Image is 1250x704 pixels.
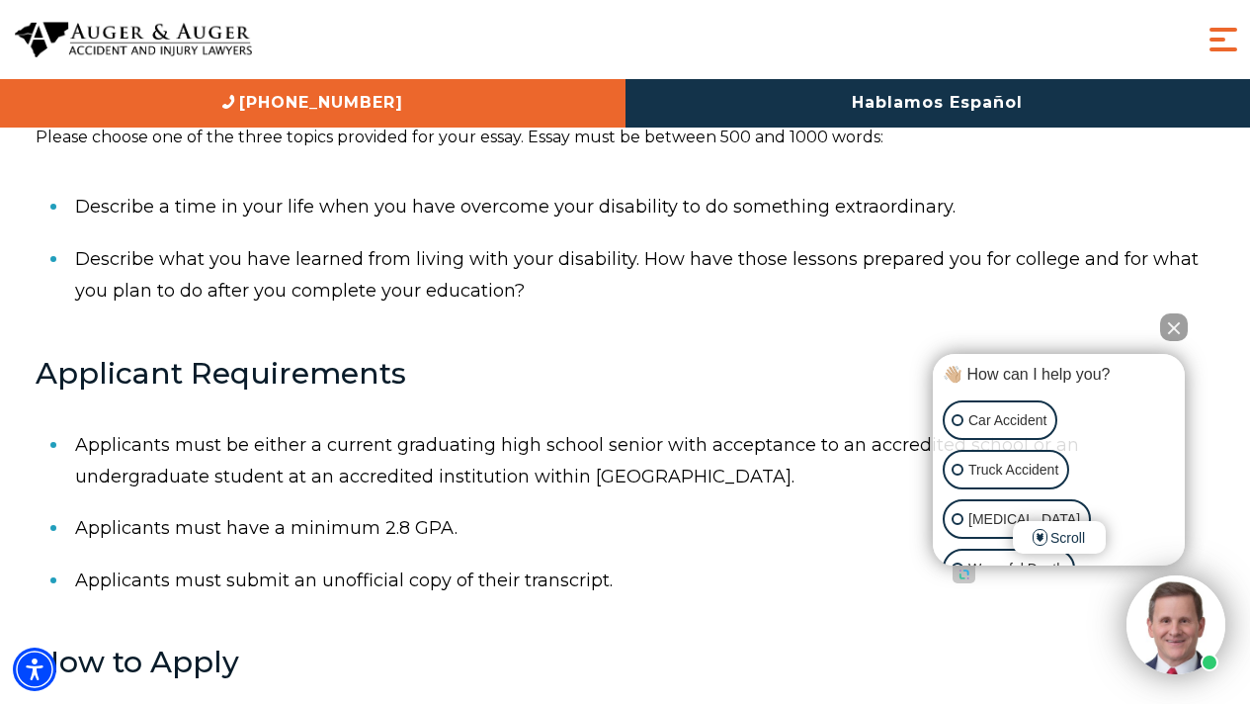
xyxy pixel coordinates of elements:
button: Close Intaker Chat Widget [1160,313,1188,341]
li: Describe what you have learned from living with your disability. How have those lessons prepared ... [75,233,1215,317]
a: Open intaker chat [953,566,975,583]
button: Menu [1204,20,1243,59]
div: Accessibility Menu [13,648,56,691]
li: Applicants must have a minimum 2.8 GPA. [75,502,1215,554]
li: Describe a time in your life when you have overcome your disability to do something extraordinary. [75,181,1215,232]
h3: Applicant Requirements [36,357,1215,390]
p: [MEDICAL_DATA] [968,507,1080,532]
img: Auger & Auger Accident and Injury Lawyers Logo [15,22,252,58]
li: Applicants must be either a current graduating high school senior with acceptance to an accredite... [75,419,1215,503]
h3: How to Apply [36,646,1215,678]
li: Applicants must submit an unofficial copy of their transcript. [75,555,1215,606]
p: Car Accident [968,408,1046,433]
img: Intaker widget Avatar [1126,575,1225,674]
p: Wrongful Death [968,557,1064,581]
span: Scroll [1013,521,1106,554]
p: Please choose one of the three topics provided for your essay. Essay must be between 500 and 1000... [36,124,1215,152]
p: Truck Accident [968,458,1058,483]
div: 👋🏼 How can I help you? [938,364,1180,386]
